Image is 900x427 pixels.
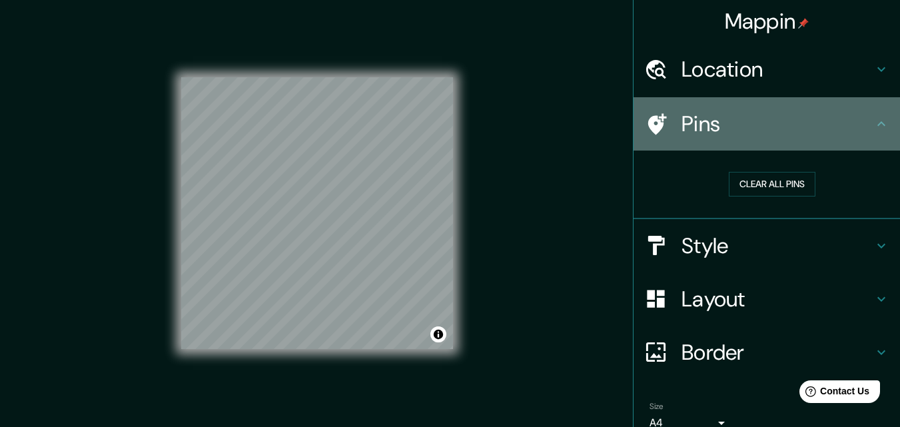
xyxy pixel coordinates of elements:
h4: Style [681,232,873,259]
div: Border [634,326,900,379]
label: Size [650,400,664,412]
canvas: Map [181,77,453,349]
h4: Border [681,339,873,366]
div: Style [634,219,900,272]
div: Pins [634,97,900,151]
iframe: Help widget launcher [781,375,885,412]
button: Toggle attribution [430,326,446,342]
button: Clear all pins [729,172,815,197]
h4: Mappin [725,8,809,35]
div: Location [634,43,900,96]
h4: Location [681,56,873,83]
div: Layout [634,272,900,326]
h4: Layout [681,286,873,312]
h4: Pins [681,111,873,137]
img: pin-icon.png [798,18,809,29]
